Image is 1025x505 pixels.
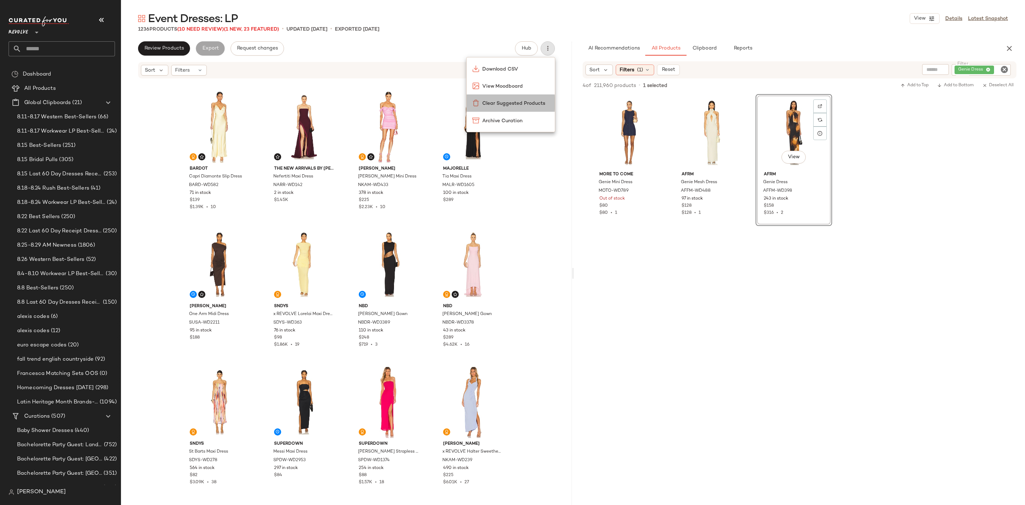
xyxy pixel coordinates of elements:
span: Dashboard [23,70,51,78]
span: $225 [359,197,369,203]
span: euro escape codes [17,341,67,349]
span: View Moodboard [482,83,549,90]
img: svg%3e [818,104,822,108]
span: MOTO-WD789 [599,188,629,194]
span: 378 in stock [359,190,383,196]
span: 8.22 Best Sellers [17,213,60,221]
span: • [288,342,295,347]
span: Global Clipboards [24,99,71,107]
span: MAJORELLE [443,166,503,172]
span: (351) [102,469,117,478]
span: NBD [359,303,419,310]
span: NKAM-WD239 [442,457,472,464]
span: AFFM-WD488 [681,188,711,194]
span: $82 [190,472,198,479]
p: Exported [DATE] [335,26,379,33]
img: cfy_white_logo.C9jOOHJF.svg [9,16,69,26]
span: 18 [379,480,384,485]
span: (440) [73,427,89,435]
span: Revolve [9,24,28,37]
span: All Products [24,84,56,93]
span: Deselect All [982,83,1014,88]
span: (41) [89,184,101,192]
span: 490 in stock [443,465,469,471]
span: alexis codes [17,313,49,321]
span: 8.26 Western Best-Sellers [17,256,85,264]
button: Hub [515,41,538,56]
span: 71 in stock [190,190,211,196]
span: Filters [175,67,190,74]
span: $248 [359,335,369,341]
span: $139 [190,197,200,203]
span: (10 Need Review) [177,27,224,32]
img: svg%3e [818,118,822,122]
span: SDYS-WD278 [189,457,217,464]
span: The New Arrivals by [PERSON_NAME] [274,166,334,172]
span: Clear Suggested Products [482,100,549,107]
img: MALR-WD1605_V1.jpg [437,91,509,163]
span: Filters [620,66,634,74]
span: 1236 [138,27,149,32]
span: SPDW-WD1374 [358,457,390,464]
span: Bachelorette Party Guest: [GEOGRAPHIC_DATA] [17,484,102,492]
span: SUSA-WD2211 [189,320,220,326]
span: Download CSV [482,66,549,73]
span: Baby Shower Dresses [17,427,73,435]
span: $6.01K [443,480,457,485]
span: • [608,211,615,215]
img: SUSA-WD2211_V1.jpg [184,228,256,300]
span: 76 in stock [274,328,295,334]
span: 10 [211,205,216,210]
span: 297 in stock [274,465,298,471]
span: AI Recommendations [588,46,640,51]
img: svg%3e [453,292,457,297]
img: MOTO-WD789_V1.jpg [594,97,665,169]
span: $1.45K [274,197,288,203]
span: [PERSON_NAME] Gown [358,311,408,318]
span: (250) [60,213,75,221]
span: Add to Bottom [937,83,974,88]
span: [PERSON_NAME] [359,166,419,172]
span: MALR-WD1605 [442,182,474,189]
span: SNDYS [190,441,250,447]
span: BARD-WD582 [189,182,219,189]
button: View [910,13,940,24]
span: 8.11-8.17 Workwear LP Best-Sellers [17,127,105,135]
img: NARR-WD142_V1.jpg [268,91,340,163]
span: Latin Heritage Month Brands- DO NOT DELETE [17,398,98,406]
span: Genie Mini Dress [599,179,632,186]
span: (6) [49,313,58,321]
span: 8.25-8.29 AM Newness [17,241,77,249]
span: Curations [24,412,50,421]
span: St Barts Maxi Dress [189,449,228,455]
span: View [788,154,800,160]
span: $225 [443,472,453,479]
span: SNDYS [274,303,334,310]
span: • [692,211,699,215]
img: svg%3e [275,155,280,159]
span: (422) [102,455,117,463]
span: 211,960 products [594,82,636,89]
span: (12) [49,327,61,335]
span: [PERSON_NAME] Gown [442,311,492,318]
span: Capri Diamonte Slip Dress [189,174,242,180]
span: $1.57K [359,480,372,485]
span: (1 New, 23 Featured) [224,27,279,32]
span: • [372,480,379,485]
span: AFFM-WD398 [763,188,792,194]
i: Clear Filter [1000,65,1009,74]
span: 8.8 Best-Sellers [17,284,58,292]
span: Bachelorette Party Guest: Landing Page [17,441,102,449]
span: Genie Dress [763,179,788,186]
img: svg%3e [472,117,479,124]
span: Archive Curation [482,117,549,125]
span: x REVOLVE Lorelai Maxi Dress [273,311,333,318]
span: [PERSON_NAME] [190,303,250,310]
span: (251) [61,141,75,150]
span: 27 [464,480,469,485]
img: NKAM-WD433_V1.jpg [353,91,425,163]
span: All Products [651,46,680,51]
button: View [782,151,806,164]
span: (250) [58,284,74,292]
img: svg%3e [369,155,373,159]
